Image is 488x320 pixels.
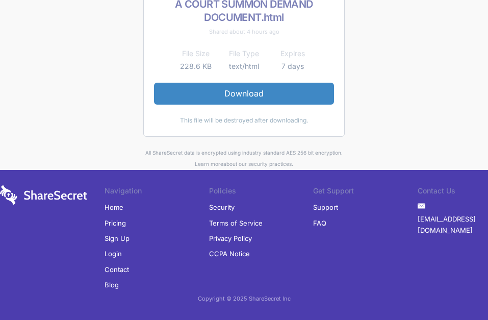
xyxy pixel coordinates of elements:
[268,60,317,72] td: 7 days
[209,215,263,231] a: Terms of Service
[209,231,252,246] a: Privacy Policy
[105,231,130,246] a: Sign Up
[105,277,119,292] a: Blog
[209,185,314,200] li: Policies
[268,47,317,60] th: Expires
[105,200,123,215] a: Home
[195,161,223,167] a: Learn more
[313,215,326,231] a: FAQ
[220,60,268,72] td: text/html
[220,47,268,60] th: File Type
[105,262,129,277] a: Contact
[171,60,220,72] td: 228.6 KB
[154,115,334,126] div: This file will be destroyed after downloading.
[313,200,338,215] a: Support
[209,246,250,261] a: CCPA Notice
[105,246,122,261] a: Login
[105,215,126,231] a: Pricing
[171,47,220,60] th: File Size
[313,185,418,200] li: Get Support
[154,83,334,104] a: Download
[437,269,476,308] iframe: Drift Widget Chat Controller
[154,26,334,37] div: Shared about 4 hours ago
[48,147,440,170] div: All ShareSecret data is encrypted using industry standard AES 256 bit encryption. about our secur...
[105,185,209,200] li: Navigation
[209,200,235,215] a: Security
